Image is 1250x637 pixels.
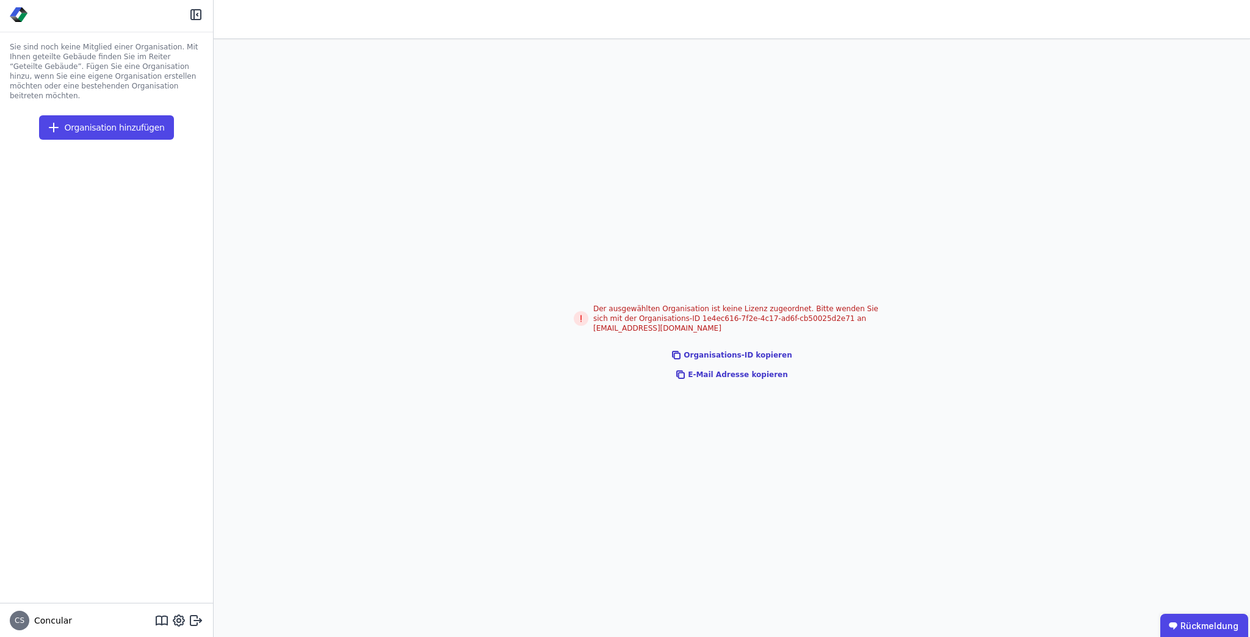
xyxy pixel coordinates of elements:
button: Organisation hinzufügen [39,115,175,140]
span: Sie sind noch keine Mitglied einer Organisation. Mit Ihnen geteilte Gebäude finden Sie im Reiter ... [10,42,203,101]
span: E-Mail Adresse kopieren [688,370,788,380]
span: CS [15,617,24,624]
span: Concular [29,614,72,627]
img: Concular [10,7,28,22]
div: Der ausgewählten Organisation ist keine Lizenz zugeordnet. Bitte wenden Sie sich mit der Organisa... [593,304,890,333]
font: Rückmeldung [1180,621,1238,631]
span: Organisations-ID kopieren [684,350,792,360]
